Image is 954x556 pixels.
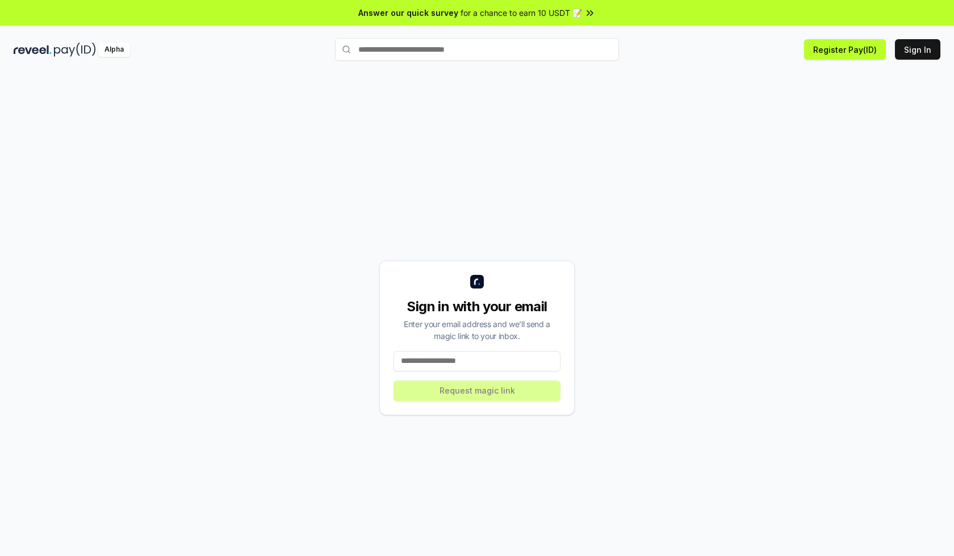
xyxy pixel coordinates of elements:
div: Alpha [98,43,130,57]
img: reveel_dark [14,43,52,57]
img: pay_id [54,43,96,57]
button: Sign In [895,39,940,60]
span: for a chance to earn 10 USDT 📝 [461,7,582,19]
span: Answer our quick survey [358,7,458,19]
img: logo_small [470,275,484,289]
div: Sign in with your email [394,298,560,316]
div: Enter your email address and we’ll send a magic link to your inbox. [394,318,560,342]
button: Register Pay(ID) [804,39,886,60]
